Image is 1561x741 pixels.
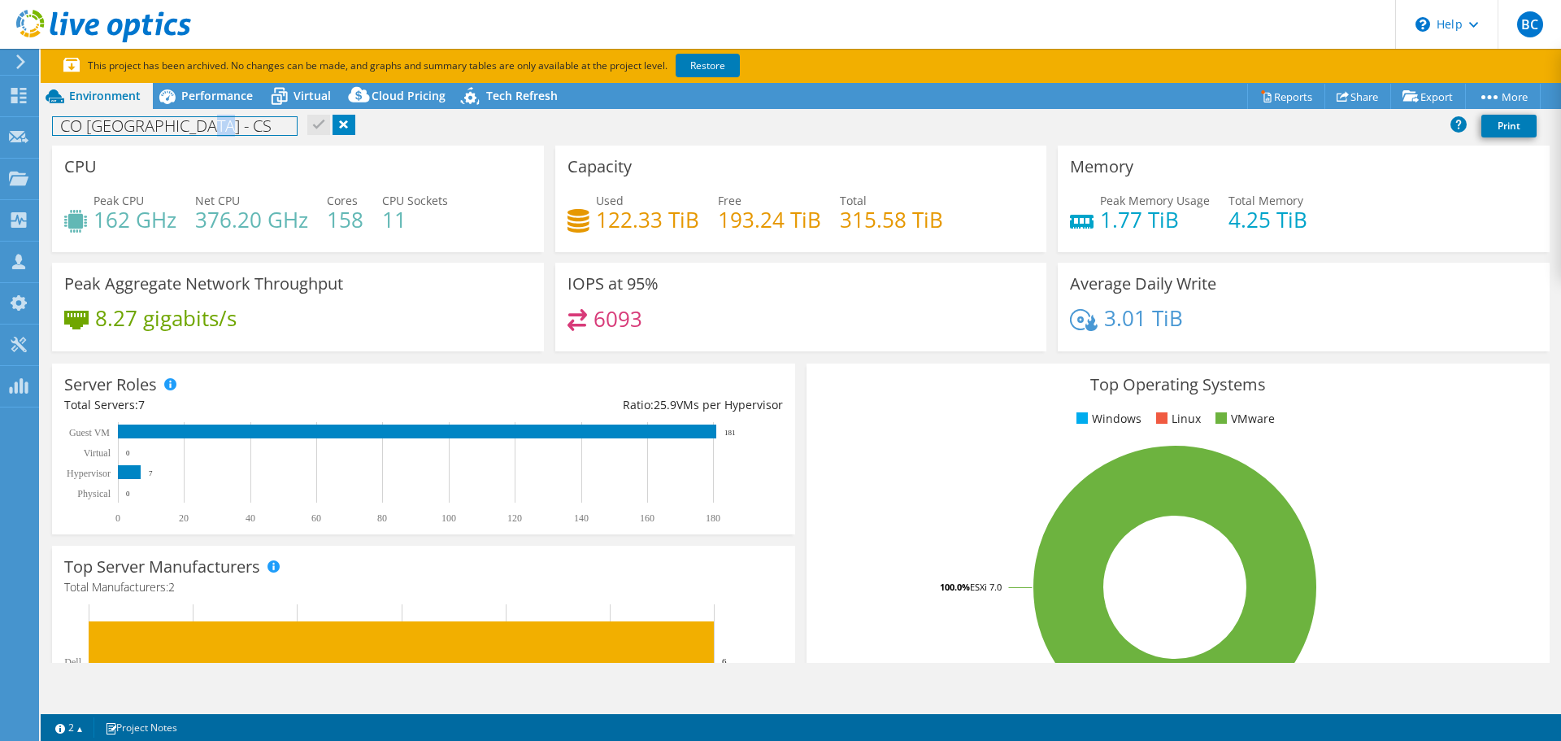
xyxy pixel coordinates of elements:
span: Net CPU [195,193,240,208]
h4: 6093 [594,310,642,328]
text: 160 [640,512,654,524]
text: 140 [574,512,589,524]
span: Peak CPU [93,193,144,208]
h3: Top Server Manufacturers [64,558,260,576]
h3: Peak Aggregate Network Throughput [64,275,343,293]
text: Physical [77,488,111,499]
span: BC [1517,11,1543,37]
tspan: ESXi 7.0 [970,581,1002,593]
a: Project Notes [93,717,189,738]
span: Cores [327,193,358,208]
div: Ratio: VMs per Hypervisor [424,396,783,414]
a: More [1465,84,1541,109]
h4: 162 GHz [93,211,176,229]
text: 60 [311,512,321,524]
span: 7 [138,397,145,412]
text: 0 [115,512,120,524]
text: 181 [724,429,736,437]
a: Share [1324,84,1391,109]
h3: Memory [1070,158,1133,176]
svg: \n [1415,17,1430,32]
h4: 193.24 TiB [718,211,821,229]
h4: 376.20 GHz [195,211,308,229]
span: 2 [168,579,175,595]
h4: 122.33 TiB [596,211,699,229]
span: Virtual [294,88,331,103]
a: Export [1390,84,1466,109]
text: 100 [441,512,456,524]
h3: IOPS at 95% [567,275,659,293]
text: 0 [126,490,130,498]
h3: CPU [64,158,97,176]
text: 20 [179,512,189,524]
h4: 8.27 gigabits/s [95,309,237,327]
text: 0 [126,449,130,457]
h4: 315.58 TiB [840,211,943,229]
h3: Capacity [567,158,632,176]
h4: 11 [382,211,448,229]
span: Tech Refresh [486,88,558,103]
h4: 1.77 TiB [1100,211,1210,229]
span: Peak Memory Usage [1100,193,1210,208]
text: 6 [722,656,727,666]
h3: Top Operating Systems [819,376,1537,394]
h1: CO [GEOGRAPHIC_DATA] - CS [53,117,297,135]
h4: 158 [327,211,363,229]
span: Total [840,193,867,208]
tspan: 100.0% [940,581,970,593]
a: Reports [1247,84,1325,109]
span: Used [596,193,624,208]
text: Dell [64,656,81,668]
a: 2 [44,717,94,738]
h3: Average Daily Write [1070,275,1216,293]
span: Cloud Pricing [372,88,446,103]
text: Hypervisor [67,468,111,479]
span: 25.9 [654,397,676,412]
p: This project has been archived. No changes can be made, and graphs and summary tables are only av... [63,57,860,75]
a: Print [1481,115,1537,137]
h3: Server Roles [64,376,157,394]
text: 180 [706,512,720,524]
h4: 3.01 TiB [1104,309,1183,327]
span: Environment [69,88,141,103]
text: Virtual [84,447,111,459]
span: Total Memory [1228,193,1303,208]
text: 80 [377,512,387,524]
text: 7 [149,469,153,477]
a: Restore [676,54,740,77]
li: Linux [1152,410,1201,428]
h4: Total Manufacturers: [64,578,783,596]
span: Performance [181,88,253,103]
span: CPU Sockets [382,193,448,208]
text: 120 [507,512,522,524]
text: 40 [246,512,255,524]
div: Total Servers: [64,396,424,414]
text: Guest VM [69,427,110,438]
span: Free [718,193,741,208]
h4: 4.25 TiB [1228,211,1307,229]
li: Windows [1072,410,1141,428]
li: VMware [1211,410,1275,428]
